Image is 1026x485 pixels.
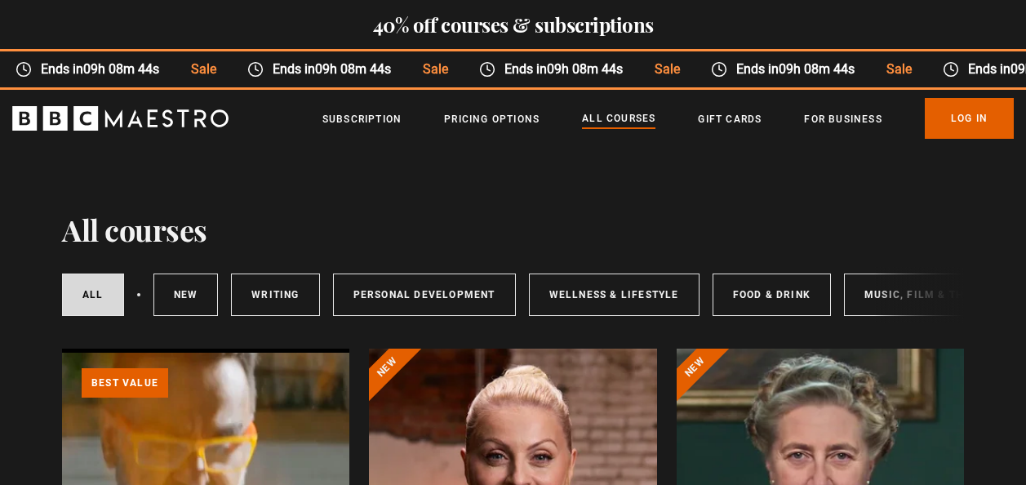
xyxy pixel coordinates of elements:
[255,60,398,79] span: Ends in
[153,274,219,316] a: New
[322,98,1014,139] nav: Primary
[698,111,762,127] a: Gift Cards
[398,60,454,79] span: Sale
[925,98,1014,139] a: Log In
[23,60,166,79] span: Ends in
[804,111,882,127] a: For business
[231,274,319,316] a: Writing
[166,60,222,79] span: Sale
[333,274,516,316] a: Personal Development
[582,110,655,128] a: All Courses
[74,61,150,77] time: 09h 08m 44s
[322,111,402,127] a: Subscription
[770,61,846,77] time: 09h 08m 44s
[713,274,831,316] a: Food & Drink
[861,60,917,79] span: Sale
[306,61,382,77] time: 09h 08m 44s
[12,106,229,131] svg: BBC Maestro
[82,368,168,398] p: Best value
[62,212,207,247] h1: All courses
[844,274,1018,316] a: Music, Film & Theatre
[486,60,629,79] span: Ends in
[629,60,686,79] span: Sale
[444,111,540,127] a: Pricing Options
[62,274,124,316] a: All
[538,61,614,77] time: 09h 08m 44s
[529,274,700,316] a: Wellness & Lifestyle
[718,60,861,79] span: Ends in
